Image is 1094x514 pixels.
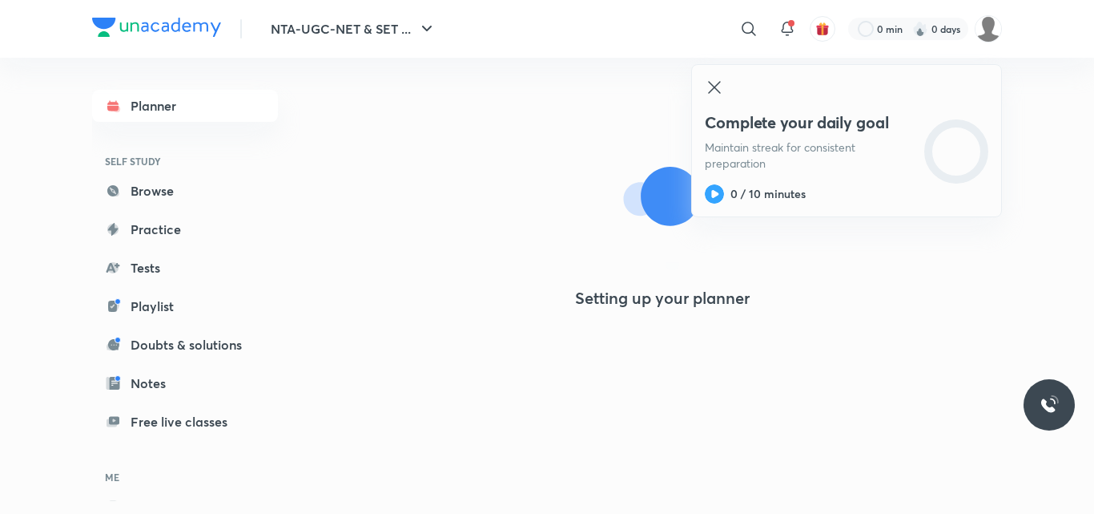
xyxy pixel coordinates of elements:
p: Maintain streak for consistent preparation [705,140,913,172]
img: ttu [1040,395,1059,415]
button: avatar [810,16,835,42]
a: Planner [92,90,278,122]
a: Playlist [92,290,278,322]
a: Free live classes [92,406,278,438]
button: NTA-UGC-NET & SET ... [261,13,446,45]
a: Doubts & solutions [92,329,278,361]
img: Company Logo [92,18,221,37]
a: Tests [92,252,278,284]
img: avatar [815,22,830,36]
h4: Complete your daily goal [705,112,913,133]
img: ADITI SAHOO [975,15,1002,42]
h6: ME [92,463,278,491]
h4: Setting up your planner [575,289,750,308]
img: streak [912,21,928,37]
a: Practice [92,213,278,245]
h6: 0 / 10 minutes [730,186,806,202]
h6: SELF STUDY [92,148,278,175]
a: Browse [92,175,278,207]
a: Notes [92,367,278,399]
a: Company Logo [92,18,221,41]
